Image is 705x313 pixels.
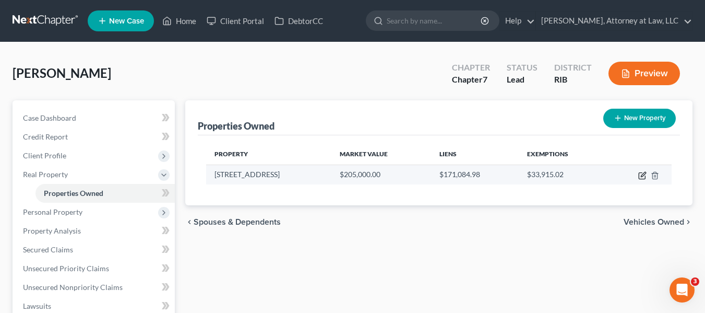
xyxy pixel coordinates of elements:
div: Lead [507,74,537,86]
div: District [554,62,592,74]
span: Lawsuits [23,302,51,310]
div: RIB [554,74,592,86]
a: Case Dashboard [15,109,175,127]
td: [STREET_ADDRESS] [206,165,332,184]
span: [PERSON_NAME] [13,65,111,80]
span: Secured Claims [23,245,73,254]
span: Spouses & Dependents [194,218,281,226]
td: $171,084.98 [431,165,519,184]
span: Unsecured Priority Claims [23,264,109,273]
div: Chapter [452,62,490,74]
a: Home [157,11,201,30]
th: Exemptions [519,144,607,165]
a: Unsecured Priority Claims [15,259,175,278]
button: New Property [603,109,676,128]
a: Credit Report [15,127,175,146]
a: Properties Owned [35,184,175,203]
button: Vehicles Owned chevron_right [624,218,692,226]
a: Property Analysis [15,222,175,240]
span: Unsecured Nonpriority Claims [23,283,123,292]
td: $205,000.00 [331,165,431,184]
span: New Case [109,17,144,25]
th: Market Value [331,144,431,165]
td: $33,915.02 [519,165,607,184]
button: chevron_left Spouses & Dependents [185,218,281,226]
div: Status [507,62,537,74]
button: Preview [608,62,680,85]
a: DebtorCC [269,11,328,30]
span: 7 [483,74,487,84]
span: Properties Owned [44,189,103,198]
span: Case Dashboard [23,113,76,122]
input: Search by name... [387,11,482,30]
span: Credit Report [23,132,68,141]
th: Property [206,144,332,165]
iframe: Intercom live chat [670,277,695,303]
span: Personal Property [23,207,82,216]
a: Unsecured Nonpriority Claims [15,278,175,297]
span: Real Property [23,170,68,179]
a: Help [500,11,535,30]
a: Secured Claims [15,240,175,259]
div: Chapter [452,74,490,86]
div: Properties Owned [198,120,274,132]
a: [PERSON_NAME], Attorney at Law, LLC [536,11,692,30]
i: chevron_right [684,218,692,226]
i: chevron_left [185,218,194,226]
span: 3 [691,277,699,286]
span: Vehicles Owned [624,218,684,226]
span: Client Profile [23,151,66,160]
a: Client Portal [201,11,269,30]
span: Property Analysis [23,226,81,235]
th: Liens [431,144,519,165]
